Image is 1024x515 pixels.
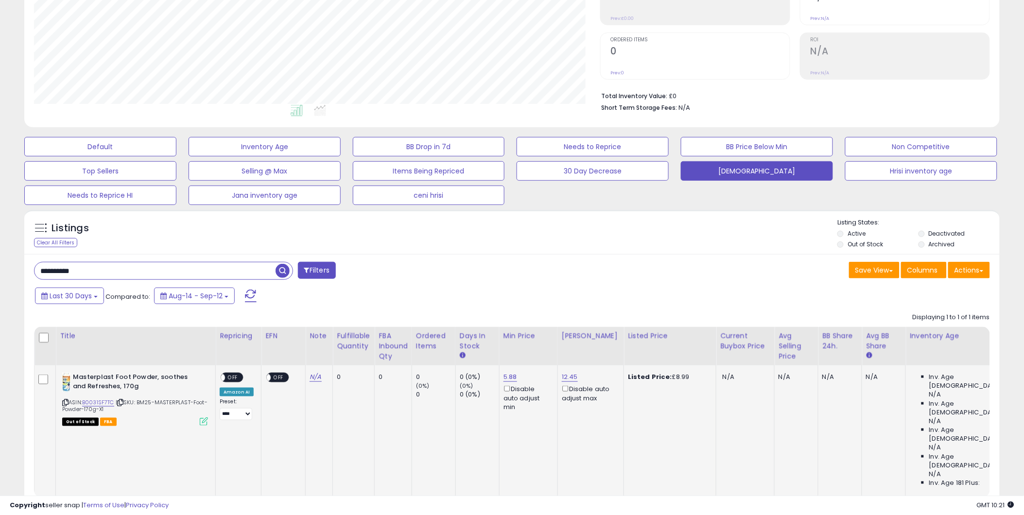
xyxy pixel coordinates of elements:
[602,89,983,101] li: £0
[811,16,830,21] small: Prev: N/A
[265,331,301,341] div: EFN
[681,161,833,181] button: [DEMOGRAPHIC_DATA]
[10,500,45,510] strong: Copyright
[901,262,947,278] button: Columns
[189,161,341,181] button: Selling @ Max
[929,479,980,487] span: Inv. Age 181 Plus:
[503,331,554,341] div: Min Price
[811,46,989,59] h2: N/A
[913,313,990,322] div: Displaying 1 to 1 of 1 items
[105,292,150,301] span: Compared to:
[845,137,997,156] button: Non Competitive
[611,70,625,76] small: Prev: 0
[628,372,672,381] b: Listed Price:
[720,331,770,351] div: Current Buybox Price
[298,262,336,279] button: Filters
[929,452,1018,470] span: Inv. Age [DEMOGRAPHIC_DATA]-180:
[10,501,169,510] div: seller snap | |
[681,137,833,156] button: BB Price Below Min
[562,372,578,382] a: 12.45
[52,222,89,235] h5: Listings
[225,374,241,382] span: OFF
[562,384,616,403] div: Disable auto adjust max
[24,161,176,181] button: Top Sellers
[929,426,1018,443] span: Inv. Age [DEMOGRAPHIC_DATA]:
[602,92,668,100] b: Total Inventory Value:
[503,372,517,382] a: 5.88
[62,398,208,413] span: | SKU: BM25-MASTERPLAST-Foot-Powder-170g-X1
[628,331,712,341] div: Listed Price
[948,262,990,278] button: Actions
[929,443,941,452] span: N/A
[416,331,451,351] div: Ordered Items
[220,388,254,396] div: Amazon AI
[929,417,941,426] span: N/A
[866,373,898,381] div: N/A
[849,262,900,278] button: Save View
[848,229,866,238] label: Active
[811,70,830,76] small: Prev: N/A
[602,103,677,112] b: Short Term Storage Fees:
[929,240,955,248] label: Archived
[611,46,790,59] h2: 0
[611,16,634,21] small: Prev: £0.00
[24,137,176,156] button: Default
[60,331,211,341] div: Title
[100,418,117,426] span: FBA
[353,137,505,156] button: BB Drop in 7d
[126,500,169,510] a: Privacy Policy
[907,265,938,275] span: Columns
[929,373,1018,390] span: Inv. Age [DEMOGRAPHIC_DATA]:
[837,218,1000,227] p: Listing States:
[416,382,430,390] small: (0%)
[822,331,858,351] div: BB Share 24h.
[189,186,341,205] button: Jana inventory age
[353,161,505,181] button: Items Being Repriced
[416,390,455,399] div: 0
[517,137,669,156] button: Needs to Reprice
[82,398,114,407] a: B0031SF7TC
[779,373,811,381] div: N/A
[929,399,1018,417] span: Inv. Age [DEMOGRAPHIC_DATA]:
[460,373,499,381] div: 0 (0%)
[929,390,941,399] span: N/A
[271,374,287,382] span: OFF
[977,500,1014,510] span: 2025-10-13 10:21 GMT
[337,373,367,381] div: 0
[517,161,669,181] button: 30 Day Decrease
[811,37,989,43] span: ROI
[189,137,341,156] button: Inventory Age
[848,240,883,248] label: Out of Stock
[35,288,104,304] button: Last 30 Days
[460,331,495,351] div: Days In Stock
[24,186,176,205] button: Needs to Reprice HI
[460,390,499,399] div: 0 (0%)
[379,373,404,381] div: 0
[62,373,208,425] div: ASIN:
[310,331,329,341] div: Note
[62,373,70,392] img: 41P9tNrRKOL._SL40_.jpg
[929,229,965,238] label: Deactivated
[779,331,814,361] div: Avg Selling Price
[62,418,99,426] span: All listings that are currently out of stock and unavailable for purchase on Amazon
[83,500,124,510] a: Terms of Use
[562,331,620,341] div: [PERSON_NAME]
[822,373,854,381] div: N/A
[379,331,408,361] div: FBA inbound Qty
[50,291,92,301] span: Last 30 Days
[611,37,790,43] span: Ordered Items
[845,161,997,181] button: Hrisi inventory age
[416,373,455,381] div: 0
[910,331,1022,341] div: Inventory Age
[353,186,505,205] button: ceni hrisi
[723,372,734,381] span: N/A
[220,331,257,341] div: Repricing
[460,382,473,390] small: (0%)
[866,351,872,360] small: Avg BB Share.
[337,331,370,351] div: Fulfillable Quantity
[460,351,466,360] small: Days In Stock.
[73,373,191,393] b: Masterplast Foot Powder, soothes and Refreshes, 170g
[310,372,321,382] a: N/A
[929,470,941,479] span: N/A
[628,373,709,381] div: £8.99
